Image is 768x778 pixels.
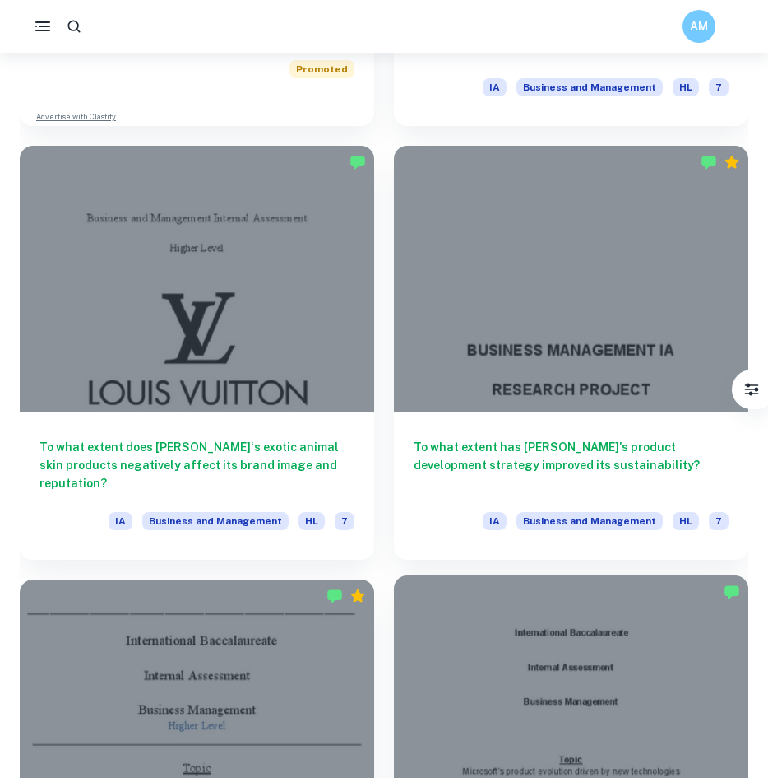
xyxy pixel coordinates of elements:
button: Filter [735,373,768,406]
h6: AM [690,17,709,35]
h6: To what extent has [PERSON_NAME]'s product development strategy improved its sustainability? [414,438,729,492]
span: IA [483,512,507,530]
img: Marked [701,154,717,170]
img: Marked [349,154,366,170]
span: Business and Management [142,512,289,530]
span: IA [109,512,132,530]
a: To what extent has [PERSON_NAME]'s product development strategy improved its sustainability?IABus... [394,146,748,560]
div: Premium [349,588,366,604]
a: Advertise with Clastify [36,111,116,123]
h6: To what extent does [PERSON_NAME]‘s exotic animal skin products negatively affect its brand image... [39,438,354,492]
span: Promoted [289,60,354,78]
a: To what extent does [PERSON_NAME]‘s exotic animal skin products negatively affect its brand image... [20,146,374,560]
div: Premium [724,154,740,170]
span: 7 [709,512,729,530]
button: AM [682,10,715,43]
span: HL [673,512,699,530]
span: HL [673,78,699,96]
span: 7 [709,78,729,96]
span: Business and Management [516,512,663,530]
span: HL [298,512,325,530]
span: 7 [335,512,354,530]
span: IA [483,78,507,96]
img: Marked [326,588,343,604]
span: Business and Management [516,78,663,96]
img: Marked [724,584,740,600]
